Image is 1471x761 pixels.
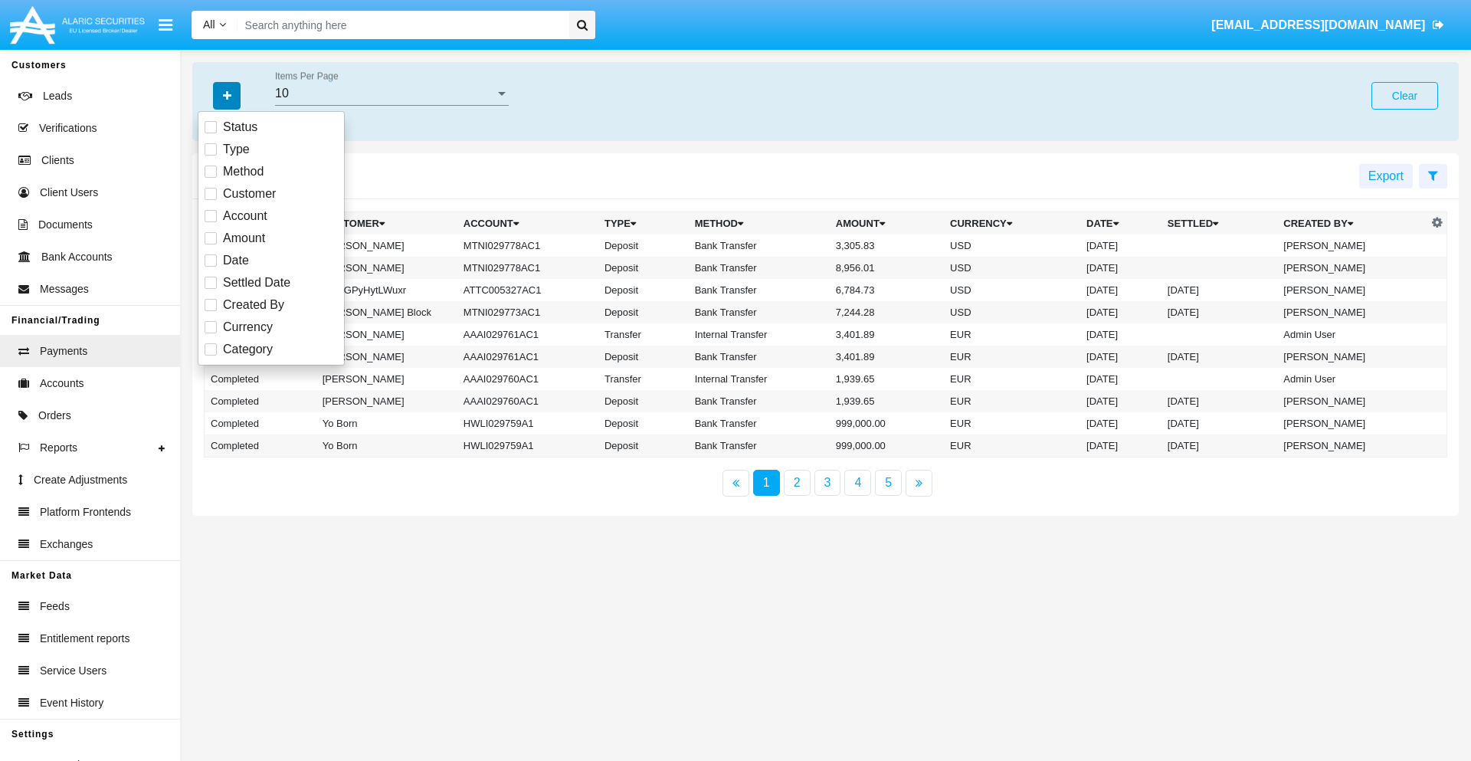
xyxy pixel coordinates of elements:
[457,346,598,368] td: AAAI029761AC1
[223,296,284,314] span: Created By
[457,435,598,458] td: HWLI029759A1
[830,235,944,257] td: 3,305.83
[457,279,598,301] td: ATTC005327AC1
[223,340,273,359] span: Category
[689,346,830,368] td: Bank Transfer
[223,274,290,292] span: Settled Date
[830,346,944,368] td: 3,401.89
[944,212,1080,235] th: Currency
[192,470,1459,497] nav: paginator
[38,408,71,424] span: Orders
[1080,390,1161,412] td: [DATE]
[223,251,249,270] span: Date
[944,390,1080,412] td: EUR
[39,120,97,136] span: Verifications
[40,343,87,359] span: Payments
[944,301,1080,323] td: USD
[40,376,84,392] span: Accounts
[203,18,215,31] span: All
[944,323,1080,346] td: EUR
[689,279,830,301] td: Bank Transfer
[784,470,811,496] a: 2
[598,412,689,435] td: Deposit
[40,281,89,297] span: Messages
[1161,390,1277,412] td: [DATE]
[689,368,830,390] td: Internal Transfer
[944,235,1080,257] td: USD
[689,301,830,323] td: Bank Transfer
[598,390,689,412] td: Deposit
[944,279,1080,301] td: USD
[689,390,830,412] td: Bank Transfer
[457,390,598,412] td: AAAI029760AC1
[457,412,598,435] td: HWLI029759A1
[598,279,689,301] td: Deposit
[1080,323,1161,346] td: [DATE]
[457,323,598,346] td: AAAI029761AC1
[223,318,273,336] span: Currency
[238,11,564,39] input: Search
[1277,279,1427,301] td: [PERSON_NAME]
[830,212,944,235] th: Amount
[316,412,457,435] td: Yo Born
[316,368,457,390] td: [PERSON_NAME]
[689,412,830,435] td: Bank Transfer
[275,87,289,100] span: 10
[1371,82,1438,110] button: Clear
[1277,257,1427,279] td: [PERSON_NAME]
[192,17,238,33] a: All
[1161,412,1277,435] td: [DATE]
[223,118,257,136] span: Status
[316,257,457,279] td: [PERSON_NAME]
[1204,4,1452,47] a: [EMAIL_ADDRESS][DOMAIN_NAME]
[316,235,457,257] td: [PERSON_NAME]
[944,435,1080,458] td: EUR
[40,663,106,679] span: Service Users
[1277,346,1427,368] td: [PERSON_NAME]
[316,323,457,346] td: [PERSON_NAME]
[598,257,689,279] td: Deposit
[40,185,98,201] span: Client Users
[1277,301,1427,323] td: [PERSON_NAME]
[830,368,944,390] td: 1,939.65
[8,2,147,48] img: Logo image
[689,323,830,346] td: Internal Transfer
[1277,212,1427,235] th: Created By
[1277,235,1427,257] td: [PERSON_NAME]
[223,140,250,159] span: Type
[830,435,944,458] td: 999,000.00
[689,435,830,458] td: Bank Transfer
[41,153,74,169] span: Clients
[1277,390,1427,412] td: [PERSON_NAME]
[457,368,598,390] td: AAAI029760AC1
[457,235,598,257] td: MTNI029778AC1
[316,301,457,323] td: [PERSON_NAME] Block
[844,470,871,496] a: 4
[40,504,131,520] span: Platform Frontends
[1161,279,1277,301] td: [DATE]
[43,88,72,104] span: Leads
[205,412,316,435] td: Completed
[1368,169,1404,182] span: Export
[223,229,265,248] span: Amount
[1080,279,1161,301] td: [DATE]
[40,536,93,553] span: Exchanges
[316,390,457,412] td: [PERSON_NAME]
[689,235,830,257] td: Bank Transfer
[1080,257,1161,279] td: [DATE]
[316,279,457,301] td: GzlSGPyHytLWuxr
[1277,368,1427,390] td: Admin User
[598,368,689,390] td: Transfer
[38,217,93,233] span: Documents
[875,470,902,496] a: 5
[1080,212,1161,235] th: Date
[223,207,267,225] span: Account
[830,279,944,301] td: 6,784.73
[830,390,944,412] td: 1,939.65
[830,412,944,435] td: 999,000.00
[205,435,316,458] td: Completed
[40,440,77,456] span: Reports
[316,435,457,458] td: Yo Born
[1080,435,1161,458] td: [DATE]
[689,212,830,235] th: Method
